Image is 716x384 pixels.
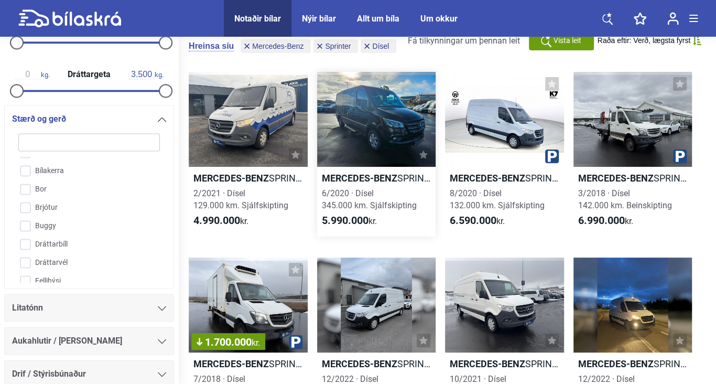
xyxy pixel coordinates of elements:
h2: SPRINTER 314 BUSINESS M/VÖRULYFTU [445,172,564,184]
img: parking.png [673,150,687,163]
span: 6/2020 · Dísel 345.000 km. Sjálfskipting [322,188,417,210]
button: Raða eftir: Verð, lægsta fyrst [598,36,701,45]
img: parking.png [289,335,302,349]
a: Nýir bílar [302,14,336,24]
span: Raða eftir: Verð, lægsta fyrst [598,36,690,45]
span: Stærð og gerð [12,112,66,126]
b: Mercedes-Benz [450,358,525,369]
button: Sprinter [313,39,358,53]
span: Mercedes-Benz [252,42,303,50]
button: Dísel [361,39,396,53]
span: kg. [128,70,164,79]
span: kr. [450,215,505,227]
b: Mercedes-Benz [193,173,269,184]
h2: SPRINTER [317,172,436,184]
span: Sprinter [325,42,351,50]
button: Mercedes-Benz [241,39,311,53]
a: Mercedes-BenzSPRINTER6/2020 · Dísel345.000 km. Sjálfskipting5.990.000kr. [317,72,436,237]
b: Mercedes-Benz [322,173,397,184]
h2: SPRINTER [PERSON_NAME]KRANA [573,172,692,184]
span: 3/2018 · Dísel 142.000 km. Beinskipting [578,188,672,210]
span: 8/2020 · Dísel 132.000 km. Sjálfskipting [450,188,545,210]
a: Notaðir bílar [234,14,281,24]
b: Mercedes-Benz [578,358,654,369]
span: Dísel [372,42,389,50]
a: Mercedes-BenzSPRINTER2/2021 · Dísel129.000 km. Sjálfskipting4.990.000kr. [189,72,308,237]
b: Mercedes-Benz [450,173,525,184]
b: Mercedes-Benz [322,358,397,369]
img: parking.png [545,150,559,163]
span: Litatónn [12,301,43,315]
a: Mercedes-BenzSPRINTER 314 BUSINESS M/VÖRULYFTU8/2020 · Dísel132.000 km. Sjálfskipting6.590.000kr. [445,72,564,237]
h2: SPRINTER 513 KASSABÍLL [189,358,308,370]
span: 1.700.000 [197,337,260,347]
b: 5.990.000 [322,214,368,227]
b: Mercedes-Benz [193,358,269,369]
span: Vista leit [554,35,581,46]
b: 4.990.000 [193,214,240,227]
a: Um okkur [420,14,458,24]
b: 6.990.000 [578,214,625,227]
h2: SPRINTER [317,358,436,370]
span: kr. [578,215,633,227]
span: Dráttargeta [65,70,113,79]
button: Hreinsa síu [189,41,234,51]
b: 6.590.000 [450,214,496,227]
h2: SPRINTER BUSINESS LANGUR [445,358,564,370]
span: Aukahlutir / [PERSON_NAME] [12,334,122,348]
img: user-login.svg [667,12,679,25]
span: kr. [252,338,260,348]
b: Mercedes-Benz [578,173,654,184]
h2: SPRINTER [189,172,308,184]
span: kr. [193,215,248,227]
span: kg. [15,70,50,79]
span: Drif / Stýrisbúnaður [12,367,86,381]
a: Allt um bíla [357,14,399,24]
h2: SPRINTER [573,358,692,370]
span: 2/2021 · Dísel 129.000 km. Sjálfskipting [193,188,288,210]
span: kr. [322,215,377,227]
span: Fá tilkynningar um þennan leit [408,36,520,46]
a: Mercedes-BenzSPRINTER [PERSON_NAME]KRANA3/2018 · Dísel142.000 km. Beinskipting6.990.000kr. [573,72,692,237]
